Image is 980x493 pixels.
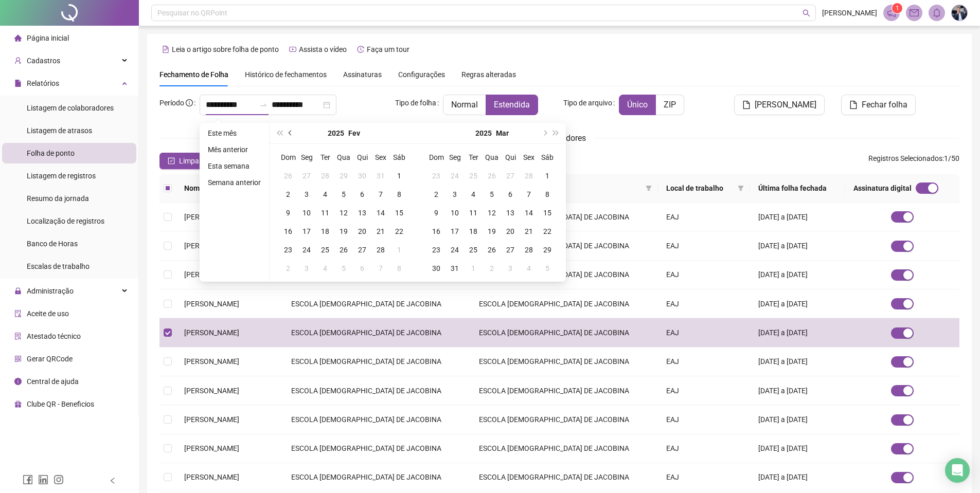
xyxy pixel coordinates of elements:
[658,261,750,289] td: EAJ
[334,167,353,185] td: 2025-01-29
[319,207,331,219] div: 11
[282,207,294,219] div: 9
[501,204,520,222] td: 2025-03-13
[750,318,846,347] td: [DATE] a [DATE]
[501,167,520,185] td: 2025-02-27
[467,225,479,238] div: 18
[204,127,265,139] li: Este mês
[283,289,470,318] td: ESCOLA [DEMOGRAPHIC_DATA] DE JACOBINA
[390,222,408,241] td: 2025-02-22
[803,9,810,17] span: search
[658,203,750,231] td: EAJ
[486,170,498,182] div: 26
[162,46,169,53] span: file-text
[316,204,334,222] td: 2025-02-11
[316,241,334,259] td: 2025-02-25
[390,167,408,185] td: 2025-02-01
[736,180,746,196] span: filter
[427,185,446,204] td: 2025-03-02
[27,355,73,363] span: Gerar QRCode
[750,376,846,405] td: [DATE] a [DATE]
[282,262,294,275] div: 2
[658,348,750,376] td: EAJ
[353,204,371,222] td: 2025-02-13
[353,222,371,241] td: 2025-02-20
[449,262,461,275] div: 31
[945,458,970,483] div: Open Intercom Messenger
[446,222,464,241] td: 2025-03-17
[371,241,390,259] td: 2025-02-28
[523,225,535,238] div: 21
[750,203,846,231] td: [DATE] a [DATE]
[427,148,446,167] th: Dom
[316,185,334,204] td: 2025-02-04
[300,262,313,275] div: 3
[300,244,313,256] div: 24
[627,100,648,109] span: Único
[538,259,557,278] td: 2025-04-05
[316,148,334,167] th: Ter
[467,207,479,219] div: 11
[348,123,360,143] button: month panel
[353,185,371,204] td: 2025-02-06
[393,225,405,238] div: 22
[504,262,516,275] div: 3
[375,188,387,200] div: 7
[27,57,60,65] span: Cadastros
[14,378,22,385] span: info-circle
[446,167,464,185] td: 2025-02-24
[27,79,59,87] span: Relatórios
[504,244,516,256] div: 27
[501,185,520,204] td: 2025-03-06
[646,185,652,191] span: filter
[750,261,846,289] td: [DATE] a [DATE]
[750,231,846,260] td: [DATE] a [DATE]
[334,259,353,278] td: 2025-03-05
[27,287,74,295] span: Administração
[300,170,313,182] div: 27
[658,289,750,318] td: EAJ
[184,182,266,194] span: Nome do colaborador
[343,71,382,78] span: Assinaturas
[398,71,445,78] span: Configurações
[27,34,69,42] span: Página inicial
[734,95,825,115] button: [PERSON_NAME]
[375,244,387,256] div: 28
[430,207,442,219] div: 9
[449,244,461,256] div: 24
[390,204,408,222] td: 2025-02-15
[283,376,470,405] td: ESCOLA [DEMOGRAPHIC_DATA] DE JACOBINA
[316,222,334,241] td: 2025-02-18
[353,259,371,278] td: 2025-03-06
[356,207,368,219] div: 13
[520,204,538,222] td: 2025-03-14
[27,400,94,408] span: Clube QR - Beneficios
[159,153,230,169] button: Limpar todos
[14,310,22,317] span: audit
[337,244,350,256] div: 26
[541,244,554,256] div: 29
[449,225,461,238] div: 17
[750,348,846,376] td: [DATE] a [DATE]
[274,123,285,143] button: super-prev-year
[892,3,902,13] sup: 1
[184,242,239,250] span: [PERSON_NAME]
[483,241,501,259] td: 2025-03-26
[375,207,387,219] div: 14
[538,204,557,222] td: 2025-03-15
[471,376,658,405] td: ESCOLA [DEMOGRAPHIC_DATA] DE JACOBINA
[461,71,516,78] span: Regras alteradas
[486,207,498,219] div: 12
[538,185,557,204] td: 2025-03-08
[467,244,479,256] div: 25
[300,188,313,200] div: 3
[932,8,941,17] span: bell
[430,188,442,200] div: 2
[334,185,353,204] td: 2025-02-05
[390,185,408,204] td: 2025-02-08
[282,225,294,238] div: 16
[467,170,479,182] div: 25
[644,180,654,196] span: filter
[483,148,501,167] th: Qua
[471,289,658,318] td: ESCOLA [DEMOGRAPHIC_DATA] DE JACOBINA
